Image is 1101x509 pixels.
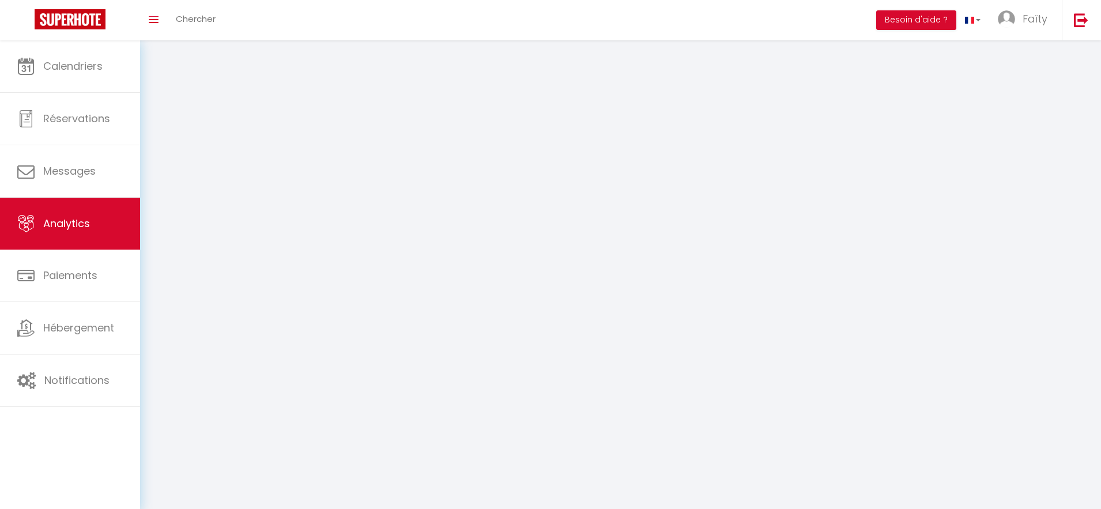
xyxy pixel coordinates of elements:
[998,10,1015,28] img: ...
[43,59,103,73] span: Calendriers
[44,373,110,387] span: Notifications
[43,164,96,178] span: Messages
[43,111,110,126] span: Réservations
[43,268,97,282] span: Paiements
[176,13,216,25] span: Chercher
[876,10,956,30] button: Besoin d'aide ?
[1074,13,1088,27] img: logout
[43,216,90,231] span: Analytics
[1023,12,1047,26] span: Faïty
[43,321,114,335] span: Hébergement
[35,9,105,29] img: Super Booking
[9,5,44,39] button: Ouvrir le widget de chat LiveChat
